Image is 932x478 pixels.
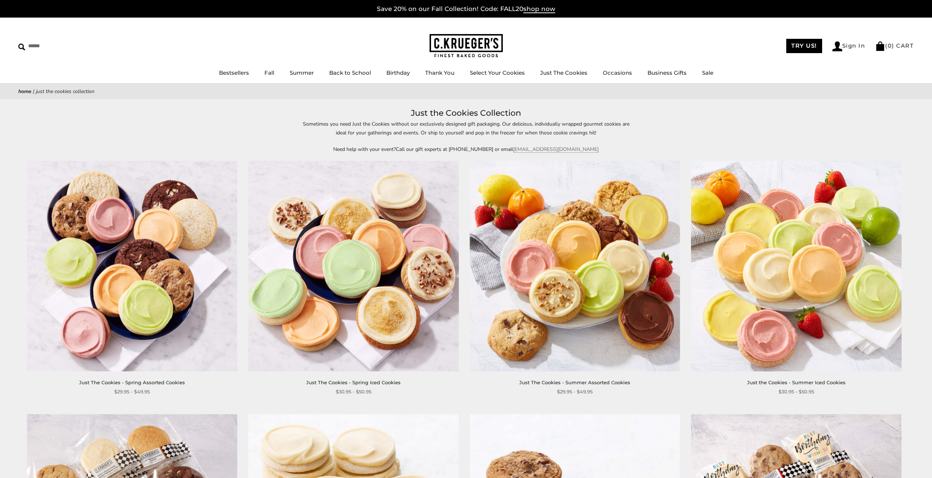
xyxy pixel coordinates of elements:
a: TRY US! [786,39,822,53]
img: Search [18,44,25,51]
span: $29.95 - $49.95 [114,388,150,396]
a: Just The Cookies [540,69,587,76]
span: | [33,88,34,95]
a: Business Gifts [647,69,687,76]
a: Summer [290,69,314,76]
a: Just the Cookies - Summer Iced Cookies [747,379,846,385]
span: Just the Cookies Collection [36,88,94,95]
img: Just The Cookies - Summer Assorted Cookies [470,161,680,371]
img: Just The Cookies - Spring Iced Cookies [248,161,458,371]
a: Fall [264,69,274,76]
a: Sale [702,69,713,76]
span: $30.95 - $50.95 [336,388,371,396]
img: Just The Cookies - Spring Assorted Cookies [27,161,237,371]
a: Select Your Cookies [470,69,525,76]
span: $30.95 - $50.95 [779,388,814,396]
img: Account [832,41,842,51]
span: shop now [523,5,555,13]
span: 0 [888,42,892,49]
img: Bag [875,41,885,51]
a: Just The Cookies - Summer Assorted Cookies [519,379,630,385]
a: [EMAIL_ADDRESS][DOMAIN_NAME] [513,146,599,153]
h1: Just the Cookies Collection [29,107,903,120]
img: C.KRUEGER'S [430,34,503,58]
a: Bestsellers [219,69,249,76]
a: Birthday [386,69,410,76]
span: Call our gift experts at [PHONE_NUMBER] or email [396,146,513,153]
span: $29.95 - $49.95 [557,388,593,396]
p: Need help with your event? [298,145,635,153]
input: Search [18,40,105,52]
a: Home [18,88,31,95]
a: Occasions [603,69,632,76]
a: Sign In [832,41,865,51]
nav: breadcrumbs [18,87,914,96]
a: (0) CART [875,42,914,49]
img: Just the Cookies - Summer Iced Cookies [691,161,901,371]
a: Just The Cookies - Spring Iced Cookies [306,379,401,385]
a: Thank You [425,69,454,76]
a: Save 20% on our Fall Collection! Code: FALL20shop now [377,5,555,13]
a: Just The Cookies - Spring Assorted Cookies [79,379,185,385]
a: Back to School [329,69,371,76]
p: Sometimes you need Just the Cookies without our exclusively designed gift packaging. Our deliciou... [298,120,635,137]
